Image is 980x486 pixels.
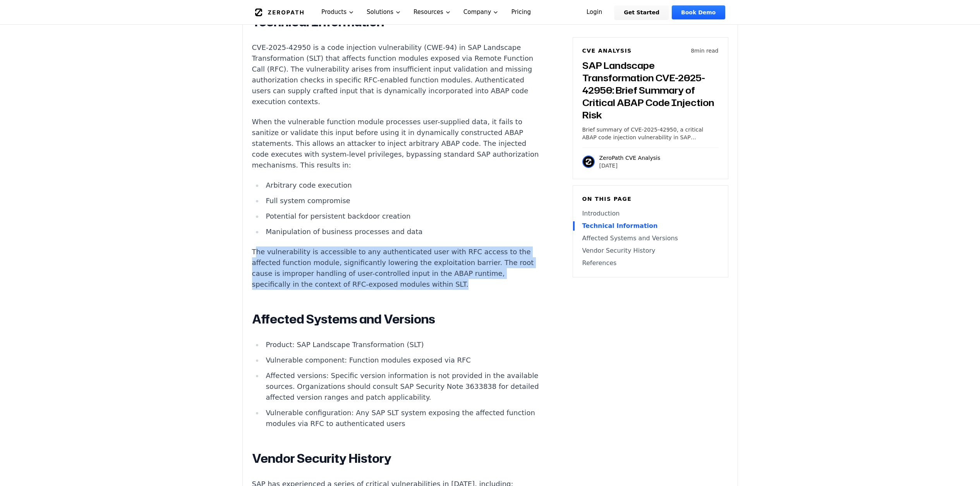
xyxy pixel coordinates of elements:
[582,156,595,168] img: ZeroPath CVE Analysis
[263,355,540,366] li: Vulnerable component: Function modules exposed via RFC
[582,195,719,203] h6: On this page
[263,195,540,206] li: Full system compromise
[252,311,540,327] h2: Affected Systems and Versions
[252,451,540,466] h2: Vendor Security History
[252,42,540,107] p: CVE-2025-42950 is a code injection vulnerability (CWE-94) in SAP Landscape Transformation (SLT) t...
[614,5,669,19] a: Get Started
[252,246,540,290] p: The vulnerability is accessible to any authenticated user with RFC access to the affected functio...
[263,180,540,191] li: Arbitrary code execution
[263,407,540,429] li: Vulnerable configuration: Any SAP SLT system exposing the affected function modules via RFC to au...
[582,246,719,255] a: Vendor Security History
[691,47,718,55] p: 8 min read
[263,226,540,237] li: Manipulation of business processes and data
[582,234,719,243] a: Affected Systems and Versions
[582,59,719,121] h3: SAP Landscape Transformation CVE-2025-42950: Brief Summary of Critical ABAP Code Injection Risk
[599,154,661,162] p: ZeroPath CVE Analysis
[252,14,540,30] h2: Technical Information
[263,370,540,403] li: Affected versions: Specific version information is not provided in the available sources. Organiz...
[582,209,719,218] a: Introduction
[582,221,719,231] a: Technical Information
[599,162,661,169] p: [DATE]
[582,126,719,141] p: Brief summary of CVE-2025-42950, a critical ABAP code injection vulnerability in SAP Landscape Tr...
[252,116,540,171] p: When the vulnerable function module processes user-supplied data, it fails to sanitize or validat...
[672,5,725,19] a: Book Demo
[582,258,719,268] a: References
[582,47,632,55] h6: CVE Analysis
[263,339,540,350] li: Product: SAP Landscape Transformation (SLT)
[263,211,540,222] li: Potential for persistent backdoor creation
[577,5,612,19] a: Login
